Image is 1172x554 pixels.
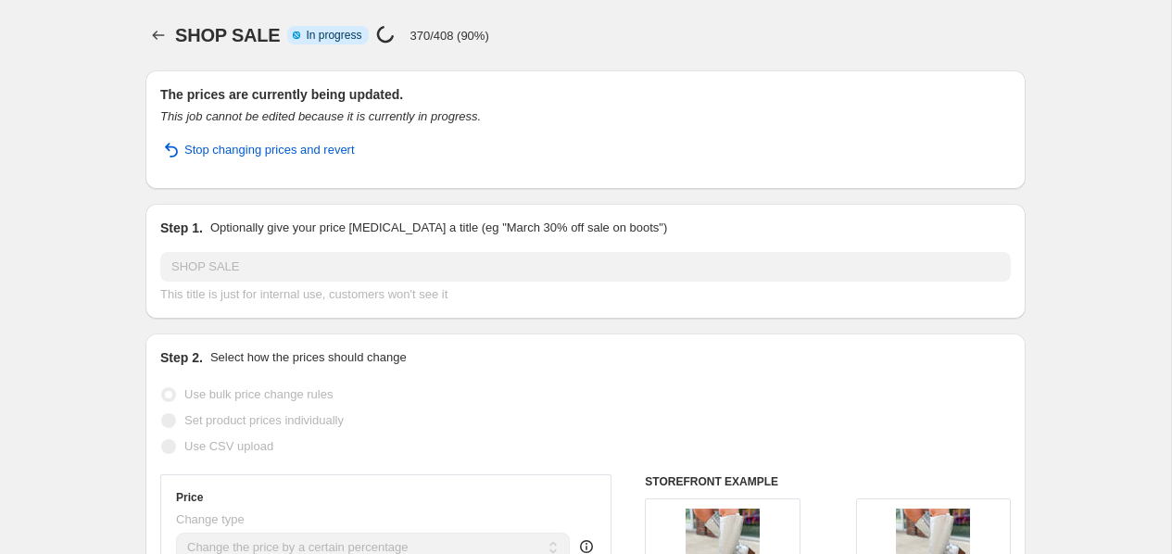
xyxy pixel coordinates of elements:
[160,252,1011,282] input: 30% off holiday sale
[210,219,667,237] p: Optionally give your price [MEDICAL_DATA] a title (eg "March 30% off sale on boots")
[160,85,1011,104] h2: The prices are currently being updated.
[145,22,171,48] button: Price change jobs
[160,287,447,301] span: This title is just for internal use, customers won't see it
[160,348,203,367] h2: Step 2.
[175,25,280,45] span: SHOP SALE
[160,219,203,237] h2: Step 1.
[410,29,488,43] p: 370/408 (90%)
[184,387,333,401] span: Use bulk price change rules
[184,141,355,159] span: Stop changing prices and revert
[306,28,361,43] span: In progress
[160,109,481,123] i: This job cannot be edited because it is currently in progress.
[176,490,203,505] h3: Price
[210,348,407,367] p: Select how the prices should change
[184,413,344,427] span: Set product prices individually
[645,474,1011,489] h6: STOREFRONT EXAMPLE
[184,439,273,453] span: Use CSV upload
[149,135,366,165] button: Stop changing prices and revert
[176,512,245,526] span: Change type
